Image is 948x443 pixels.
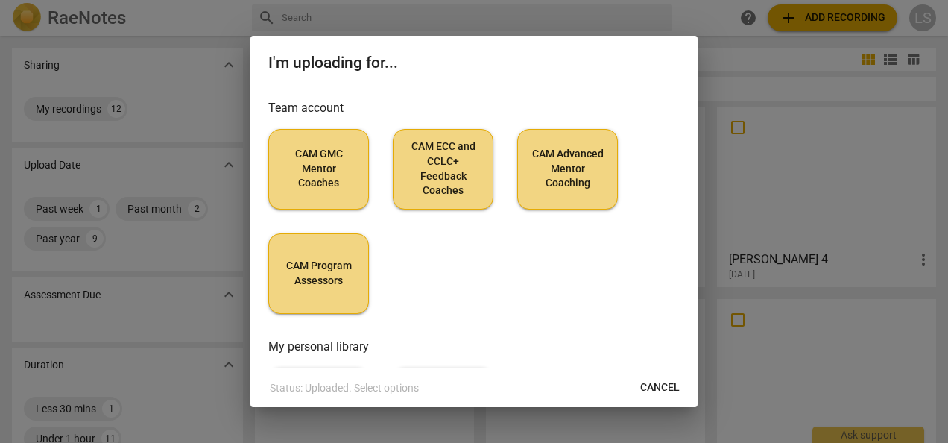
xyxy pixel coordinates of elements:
[530,147,605,191] span: CAM Advanced Mentor Coaching
[268,233,369,314] button: CAM Program Assessors
[393,129,493,210] button: CAM ECC and CCLC+ Feedback Coaches
[640,380,680,395] span: Cancel
[268,99,680,117] h3: Team account
[517,129,618,210] button: CAM Advanced Mentor Coaching
[281,147,356,191] span: CAM GMC Mentor Coaches
[405,139,481,198] span: CAM ECC and CCLC+ Feedback Coaches
[268,54,680,72] h2: I'm uploading for...
[281,259,356,288] span: CAM Program Assessors
[628,374,692,401] button: Cancel
[270,380,419,396] p: Status: Uploaded. Select options
[268,338,680,356] h3: My personal library
[268,129,369,210] button: CAM GMC Mentor Coaches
